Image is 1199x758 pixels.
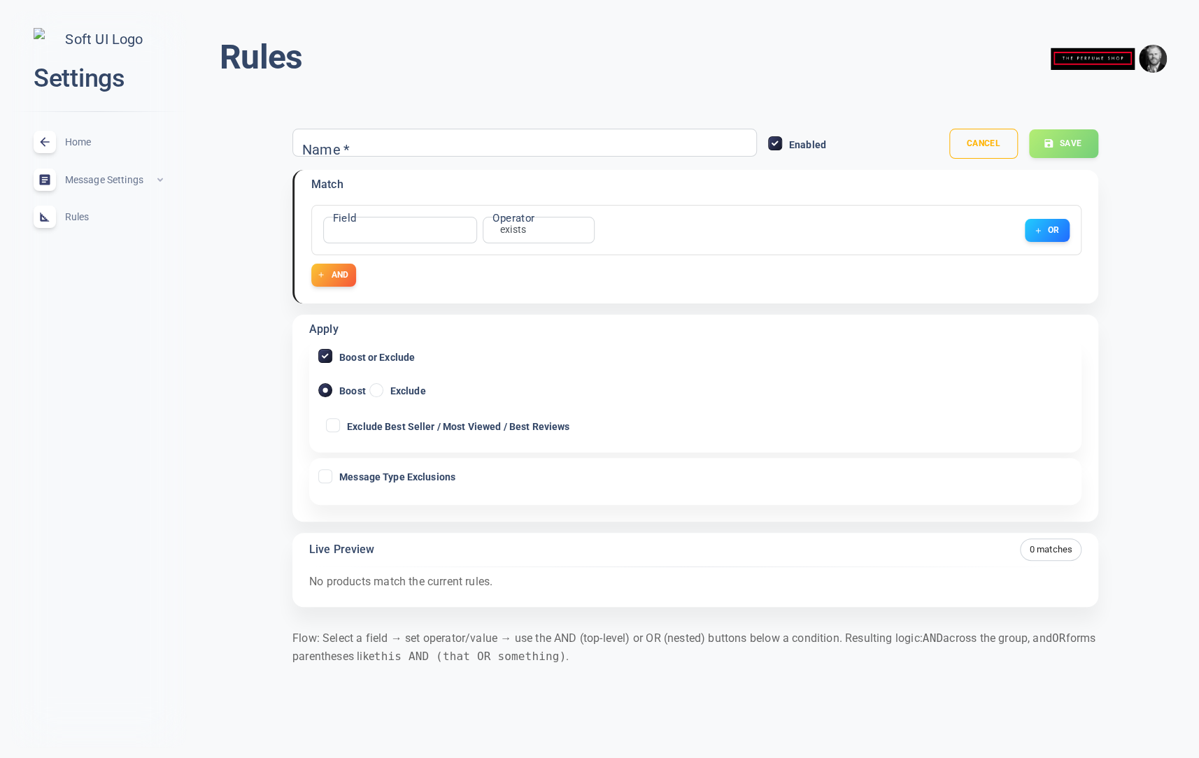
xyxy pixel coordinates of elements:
[492,210,534,226] label: Operator
[949,129,1018,159] button: Cancel
[374,650,567,663] code: this AND (that OR something)
[1025,219,1070,242] button: OR
[789,140,826,150] span: Enabled
[333,210,356,226] label: Field
[11,198,186,236] a: Rules
[1139,45,1167,73] img: e9922e3fc00dd5316fa4c56e6d75935f
[339,472,455,482] span: Message Type Exclusions
[220,36,302,78] h1: Rules
[309,573,1081,591] p: No products match the current rules.
[34,62,164,95] h2: Settings
[311,176,343,194] h6: Match
[1021,542,1081,557] span: 0 matches
[292,629,1098,665] p: Flow: Select a field → set operator/value → use the AND (top-level) or OR (nested) buttons below ...
[339,386,366,396] span: Boost
[1052,631,1066,645] code: OR
[492,223,534,237] div: exists
[311,264,356,287] button: AND
[339,352,415,362] span: Boost or Exclude
[309,541,374,559] h6: Live Preview
[332,223,349,237] div: ​
[390,386,426,396] span: Exclude
[347,422,569,431] span: Exclude Best Seller / Most Viewed / Best Reviews
[155,174,166,185] span: expand_less
[309,320,339,338] h6: Apply
[34,28,164,51] img: Soft UI Logo
[11,123,186,161] a: Home
[923,631,943,645] code: AND
[1051,37,1135,81] img: theperfumeshop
